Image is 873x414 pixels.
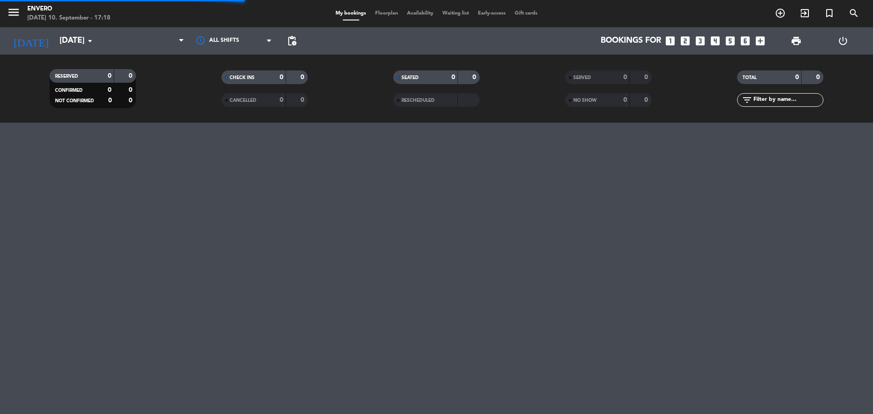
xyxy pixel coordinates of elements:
[644,97,650,103] strong: 0
[438,11,473,16] span: Waiting list
[452,74,455,80] strong: 0
[824,8,835,19] i: turned_in_not
[473,11,510,16] span: Early-access
[85,35,95,46] i: arrow_drop_down
[799,8,810,19] i: exit_to_app
[301,74,306,80] strong: 0
[694,35,706,47] i: looks_3
[664,35,676,47] i: looks_one
[791,35,802,46] span: print
[331,11,371,16] span: My bookings
[55,74,78,79] span: RESERVED
[816,74,822,80] strong: 0
[401,75,419,80] span: SEATED
[129,73,134,79] strong: 0
[709,35,721,47] i: looks_4
[742,95,753,105] i: filter_list
[838,35,848,46] i: power_settings_new
[623,74,627,80] strong: 0
[795,74,799,80] strong: 0
[739,35,751,47] i: looks_6
[27,14,110,23] div: [DATE] 10. September - 17:18
[280,97,283,103] strong: 0
[371,11,402,16] span: Floorplan
[754,35,766,47] i: add_box
[601,36,661,45] span: Bookings for
[644,74,650,80] strong: 0
[510,11,542,16] span: Gift cards
[108,87,111,93] strong: 0
[7,31,55,51] i: [DATE]
[301,97,306,103] strong: 0
[108,97,112,104] strong: 0
[129,87,134,93] strong: 0
[679,35,691,47] i: looks_two
[7,5,20,22] button: menu
[55,99,94,103] span: NOT CONFIRMED
[573,98,597,103] span: NO SHOW
[743,75,757,80] span: TOTAL
[129,97,134,104] strong: 0
[230,75,255,80] span: CHECK INS
[280,74,283,80] strong: 0
[573,75,591,80] span: SERVED
[108,73,111,79] strong: 0
[775,8,786,19] i: add_circle_outline
[724,35,736,47] i: looks_5
[402,11,438,16] span: Availability
[848,8,859,19] i: search
[55,88,83,93] span: CONFIRMED
[286,35,297,46] span: pending_actions
[472,74,478,80] strong: 0
[27,5,110,14] div: Envero
[623,97,627,103] strong: 0
[753,95,823,105] input: Filter by name...
[401,98,435,103] span: RESCHEDULED
[7,5,20,19] i: menu
[230,98,256,103] span: CANCELLED
[819,27,866,55] div: LOG OUT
